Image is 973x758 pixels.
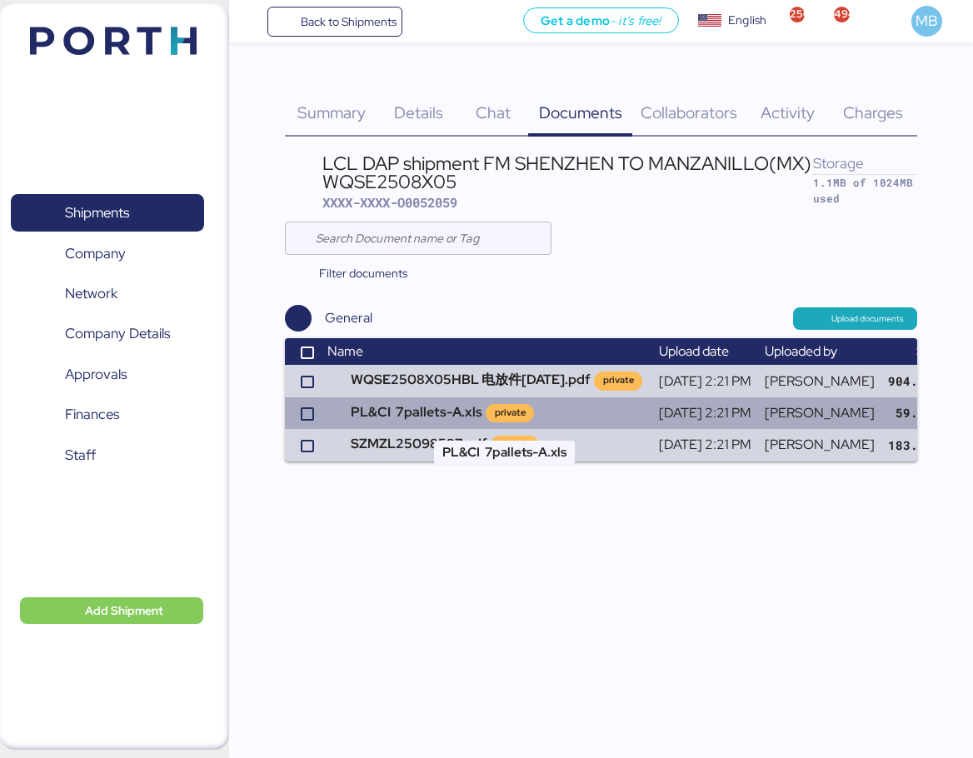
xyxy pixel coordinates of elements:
[916,342,941,360] span: Size
[11,315,204,353] a: Company Details
[11,234,204,272] a: Company
[11,275,204,313] a: Network
[843,102,903,123] span: Charges
[301,12,397,32] span: Back to Shipments
[765,342,837,360] span: Uploaded by
[11,396,204,434] a: Finances
[813,153,864,172] span: Storage
[495,406,526,420] div: private
[758,429,881,461] td: [PERSON_NAME]
[319,263,407,283] span: Filter documents
[65,282,117,306] span: Network
[813,175,917,207] div: 1.1MB of 1024MB used
[327,342,363,360] span: Name
[539,102,622,123] span: Documents
[916,10,938,32] span: MB
[500,437,531,451] div: private
[239,7,267,36] button: Menu
[652,365,758,396] td: [DATE] 2:21 PM
[316,222,541,255] input: Search Document name or Tag
[728,12,766,29] div: English
[321,429,651,461] td: SZMZL25098597.pdf
[641,102,737,123] span: Collaborators
[11,356,204,394] a: Approvals
[65,362,127,386] span: Approvals
[758,365,881,396] td: [PERSON_NAME]
[65,242,126,266] span: Company
[322,194,457,211] span: XXXX-XXXX-O0052059
[285,258,421,288] button: Filter documents
[761,102,815,123] span: Activity
[881,365,947,396] td: 904.7KB
[11,436,204,475] a: Staff
[20,597,203,624] button: Add Shipment
[659,342,729,360] span: Upload date
[394,102,443,123] span: Details
[85,601,163,621] span: Add Shipment
[11,194,204,232] a: Shipments
[652,397,758,429] td: [DATE] 2:21 PM
[325,308,372,328] div: General
[881,397,947,429] td: 59.0KB
[267,7,403,37] a: Back to Shipments
[321,397,651,429] td: PL&CI 7pallets-A.xls
[652,429,758,461] td: [DATE] 2:21 PM
[881,429,947,461] td: 183.4KB
[65,402,119,426] span: Finances
[793,307,917,329] button: Upload documents
[831,312,904,327] span: Upload documents
[322,154,813,192] div: LCL DAP shipment FM SHENZHEN TO MANZANILLO(MX) WQSE2508X05
[603,373,634,387] div: private
[65,443,96,467] span: Staff
[65,322,170,346] span: Company Details
[321,365,651,396] td: WQSE2508X05HBL 电放件[DATE].pdf
[476,102,511,123] span: Chat
[297,102,366,123] span: Summary
[65,201,129,225] span: Shipments
[758,397,881,429] td: [PERSON_NAME]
